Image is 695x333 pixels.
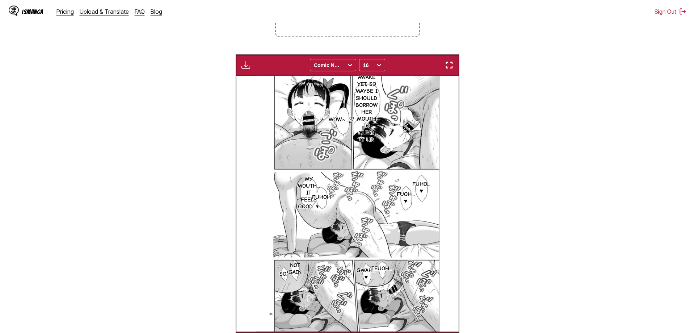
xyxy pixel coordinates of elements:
[327,115,355,125] p: Wow~...♡
[56,8,74,15] a: Pricing
[311,192,332,202] p: Fuhoh
[654,8,686,15] button: Sign Out
[256,76,439,332] img: Manga Panel
[445,61,454,70] img: Enter fullscreen
[80,8,129,15] a: Upload & Translate
[22,8,43,15] div: IsManga
[135,8,145,15] a: FAQ
[355,266,377,282] p: Gwah... ♥
[278,269,291,279] p: So...
[354,59,379,145] p: She's not awake yet, so maybe I should borrow her mouth to clean it up.
[241,61,250,70] img: Download translated images
[9,6,19,16] img: IsManga Logo
[151,8,162,15] a: Blog
[9,6,56,17] a: IsManga LogoIsManga
[679,8,686,15] img: Sign out
[370,264,394,274] p: Teuoh...
[296,174,321,212] p: My mouth... It feels good. ♥
[395,190,416,206] p: Fuoh... ♥
[284,261,306,277] p: Not again...
[411,179,432,196] p: Fuho... ♥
